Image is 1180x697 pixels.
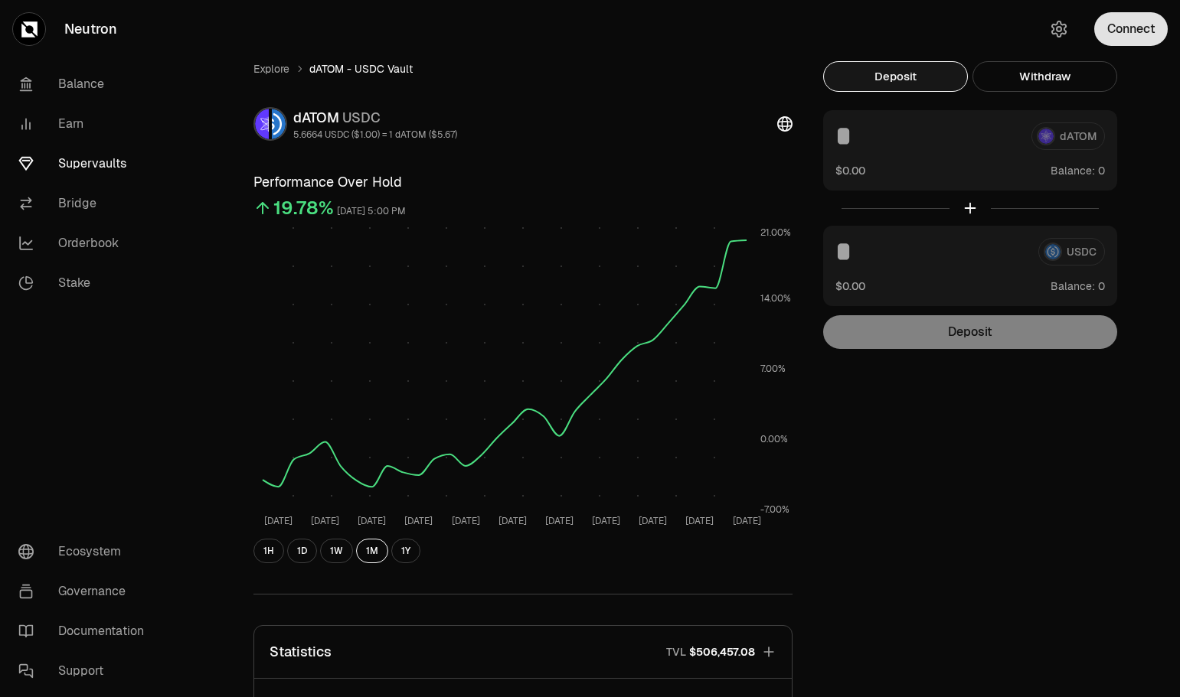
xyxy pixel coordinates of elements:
[760,292,791,305] tspan: 14.00%
[287,539,317,563] button: 1D
[6,572,165,611] a: Governance
[1051,163,1095,178] span: Balance:
[272,109,286,139] img: USDC Logo
[309,61,413,77] span: dATOM - USDC Vault
[404,515,433,527] tspan: [DATE]
[358,515,386,527] tspan: [DATE]
[689,644,755,660] span: $506,457.08
[6,223,165,263] a: Orderbook
[356,539,388,563] button: 1M
[273,196,334,220] div: 19.78%
[760,433,788,445] tspan: 0.00%
[6,184,165,223] a: Bridge
[732,515,760,527] tspan: [DATE]
[320,539,353,563] button: 1W
[592,515,620,527] tspan: [DATE]
[391,539,420,563] button: 1Y
[760,503,789,516] tspan: -7.00%
[337,203,406,220] div: [DATE] 5:00 PM
[263,515,292,527] tspan: [DATE]
[270,641,332,663] p: Statistics
[6,104,165,144] a: Earn
[6,532,165,572] a: Ecosystem
[760,363,786,375] tspan: 7.00%
[835,162,865,178] button: $0.00
[254,626,792,678] button: StatisticsTVL$506,457.08
[1094,12,1168,46] button: Connect
[498,515,526,527] tspan: [DATE]
[835,278,865,294] button: $0.00
[6,64,165,104] a: Balance
[6,611,165,651] a: Documentation
[6,651,165,691] a: Support
[342,109,381,126] span: USDC
[6,144,165,184] a: Supervaults
[293,107,457,129] div: dATOM
[253,539,284,563] button: 1H
[253,61,289,77] a: Explore
[255,109,269,139] img: dATOM Logo
[666,644,686,660] p: TVL
[293,129,457,141] div: 5.6664 USDC ($1.00) = 1 dATOM ($5.67)
[1051,278,1095,294] span: Balance:
[685,515,714,527] tspan: [DATE]
[972,61,1117,92] button: Withdraw
[253,61,793,77] nav: breadcrumb
[311,515,339,527] tspan: [DATE]
[760,226,791,239] tspan: 21.00%
[544,515,573,527] tspan: [DATE]
[451,515,479,527] tspan: [DATE]
[6,263,165,303] a: Stake
[639,515,667,527] tspan: [DATE]
[253,171,793,193] h3: Performance Over Hold
[823,61,968,92] button: Deposit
